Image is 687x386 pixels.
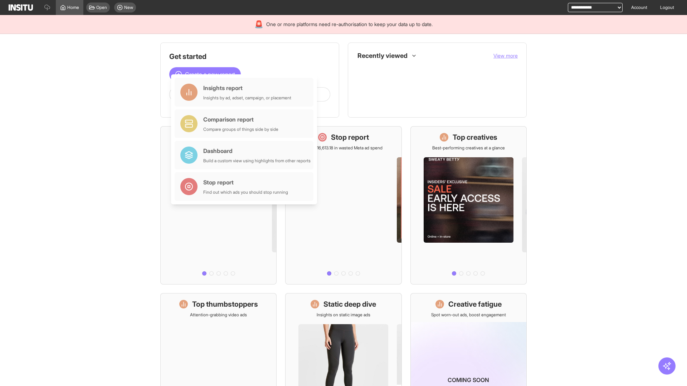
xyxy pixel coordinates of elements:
[169,67,241,81] button: Create a new report
[203,147,311,155] div: Dashboard
[203,84,291,92] div: Insights report
[203,189,288,195] div: Find out which ads you should stop running
[67,5,79,10] span: Home
[304,145,383,151] p: Save £16,613.18 in wasted Meta ad spend
[453,132,497,142] h1: Top creatives
[323,299,376,309] h1: Static deep dive
[185,70,235,79] span: Create a new report
[331,132,369,142] h1: Stop report
[203,127,278,132] div: Compare groups of things side by side
[317,312,370,318] p: Insights on static image ads
[203,115,278,124] div: Comparison report
[203,158,311,164] div: Build a custom view using highlights from other reports
[190,312,247,318] p: Attention-grabbing video ads
[160,126,277,284] a: What's live nowSee all active ads instantly
[192,299,258,309] h1: Top thumbstoppers
[432,145,505,151] p: Best-performing creatives at a glance
[203,178,288,187] div: Stop report
[493,53,518,59] span: View more
[203,95,291,101] div: Insights by ad, adset, campaign, or placement
[285,126,401,284] a: Stop reportSave £16,613.18 in wasted Meta ad spend
[493,52,518,59] button: View more
[410,126,527,284] a: Top creativesBest-performing creatives at a glance
[266,21,433,28] span: One or more platforms need re-authorisation to keep your data up to date.
[124,5,133,10] span: New
[9,4,33,11] img: Logo
[169,51,330,61] h1: Get started
[96,5,107,10] span: Open
[254,19,263,29] div: 🚨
